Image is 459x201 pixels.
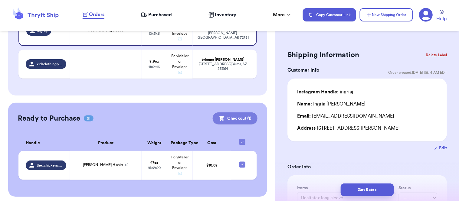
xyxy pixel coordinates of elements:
span: Name: [297,102,312,106]
span: 01 [84,115,93,122]
div: [EMAIL_ADDRESS][DOMAIN_NAME] [297,112,437,120]
h3: Customer Info [287,66,319,74]
button: Copy Customer Link [303,8,356,21]
span: $ 10.08 [206,164,218,167]
span: Inventory [215,11,237,18]
strong: 47 oz [150,161,158,164]
span: Orders [89,11,104,18]
span: Handle [26,140,40,146]
span: Email: [297,114,311,118]
div: More [273,11,292,18]
span: the_chickencollective [37,163,62,168]
span: PolyMailer or Envelope ✉️ [171,54,189,74]
div: brianna [PERSON_NAME] [196,57,250,62]
a: Inventory [208,11,237,18]
h2: Shipping Information [287,50,359,60]
button: Get Rates [341,183,394,196]
span: Order created: [DATE] 08:16 AM EDT [388,70,447,75]
span: PolyMailer or Envelope ✉️ [171,155,189,175]
a: Orders [83,11,104,19]
strong: 8.9 oz [150,60,159,63]
th: Weight [142,135,167,151]
a: Help [437,10,447,22]
span: 11 x 2 x 16 [149,65,160,69]
button: Edit [434,145,447,151]
button: Checkout (1) [213,112,257,125]
button: Delete Label [423,48,449,62]
span: Help [437,15,447,22]
h3: Order Info [287,163,447,170]
button: New Shipping Order [360,8,413,21]
th: Cost [193,135,231,151]
span: ingriaj [37,28,48,33]
div: [STREET_ADDRESS] Yuma , AZ 85364 [196,62,250,71]
span: 15 x 2 x 20 [148,166,161,170]
span: [PERSON_NAME] H shirt [83,163,128,167]
span: Address [297,126,316,131]
span: Instagram Handle: [297,89,339,94]
div: Ingria [PERSON_NAME] [297,100,366,108]
span: 10 x 3 x 6 [149,32,160,35]
a: Purchased [141,11,172,18]
span: Purchased [148,11,172,18]
th: Product [70,135,142,151]
div: ingriaj [297,88,353,96]
span: kidsclothingpreloved [37,62,62,66]
div: [STREET_ADDRESS][PERSON_NAME] [GEOGRAPHIC_DATA] , AR 72751 [196,26,249,40]
div: [STREET_ADDRESS][PERSON_NAME] [297,125,437,132]
h2: Ready to Purchase [18,114,80,123]
th: Package Type [167,135,193,151]
span: + 2 [124,163,128,167]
